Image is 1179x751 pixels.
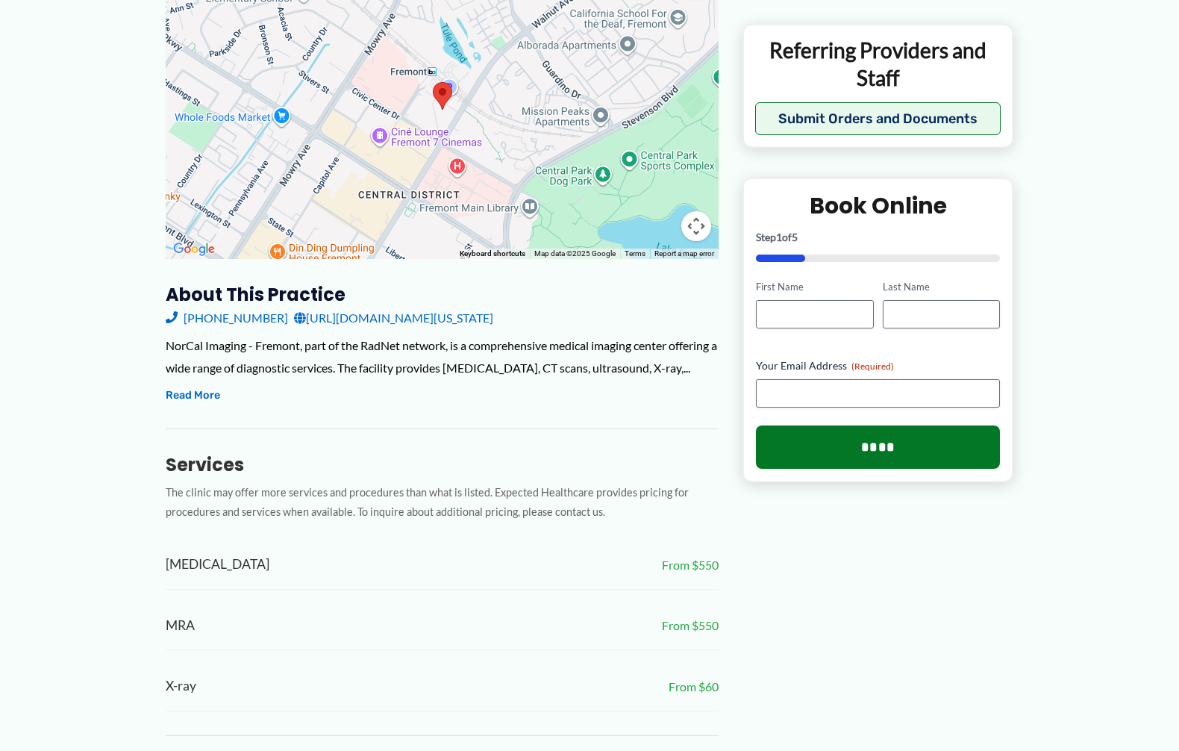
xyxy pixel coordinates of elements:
span: From $550 [662,554,719,576]
span: (Required) [851,360,894,371]
p: Referring Providers and Staff [755,37,1001,91]
span: From $550 [662,614,719,637]
label: Your Email Address [756,358,1000,373]
img: Google [169,240,219,259]
span: X-ray [166,674,196,699]
a: Open this area in Google Maps (opens a new window) [169,240,219,259]
button: Map camera controls [681,211,711,241]
button: Submit Orders and Documents [755,102,1001,135]
a: [URL][DOMAIN_NAME][US_STATE] [294,307,493,329]
a: Terms (opens in new tab) [625,249,645,258]
span: Map data ©2025 Google [534,249,616,258]
h2: Book Online [756,191,1000,220]
h3: Services [166,453,719,476]
p: The clinic may offer more services and procedures than what is listed. Expected Healthcare provid... [166,483,719,523]
button: Read More [166,387,220,405]
p: Step of [756,232,1000,243]
span: MRA [166,614,195,638]
span: From $60 [669,676,719,698]
div: NorCal Imaging - Fremont, part of the RadNet network, is a comprehensive medical imaging center o... [166,334,719,378]
span: 1 [776,231,782,243]
label: First Name [756,280,873,294]
a: Report a map error [654,249,714,258]
span: 5 [792,231,798,243]
a: [PHONE_NUMBER] [166,307,288,329]
button: Keyboard shortcuts [460,249,525,259]
span: [MEDICAL_DATA] [166,552,269,577]
h3: About this practice [166,283,719,306]
label: Last Name [883,280,1000,294]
